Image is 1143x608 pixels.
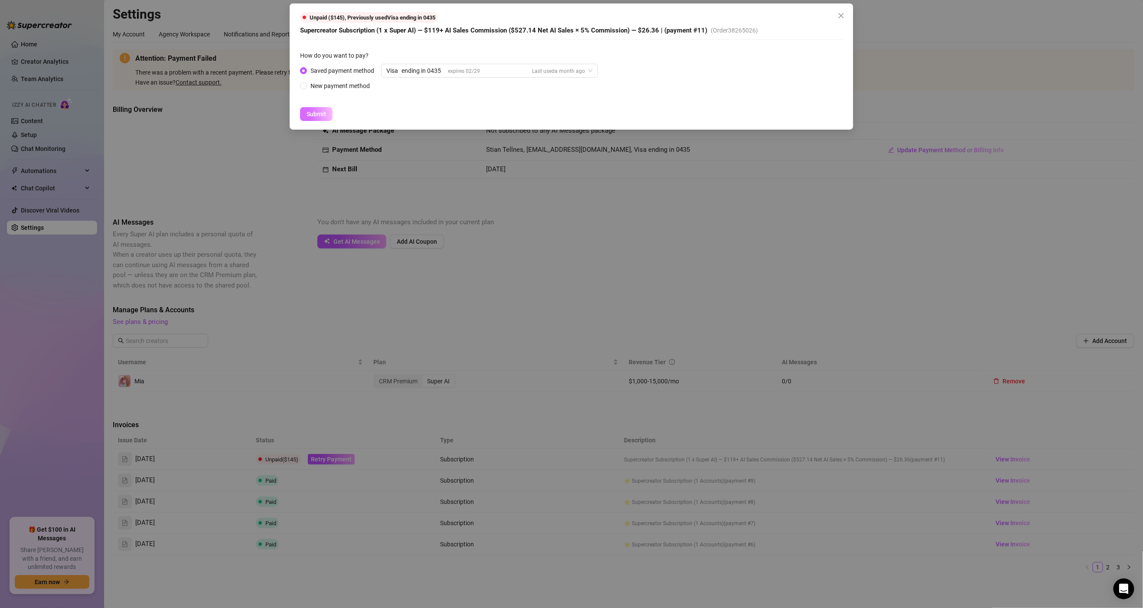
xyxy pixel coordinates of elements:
div: Visa [386,64,398,77]
div: ending in 0435 [402,64,441,77]
span: expires 02/29 [448,68,480,74]
div: Open Intercom Messenger [1114,579,1134,599]
span: Last used a month ago [532,68,585,74]
label: How do you want to pay? [300,51,374,60]
span: close [838,12,845,19]
div: New payment method [310,81,370,91]
span: Submit [307,111,326,118]
button: Submit [300,107,333,121]
span: Unpaid ($145) , Previously used Visa ending in 0435 [310,14,435,21]
button: Close [834,9,848,23]
span: (Order 38265026 ) [711,27,758,34]
span: Supercreator Subscription (1 x Super AI) — $119+ AI Sales Commission ($527.14 Net AI Sales × 5% C... [300,26,707,34]
span: Close [834,12,848,19]
span: Saved payment method [307,66,378,75]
